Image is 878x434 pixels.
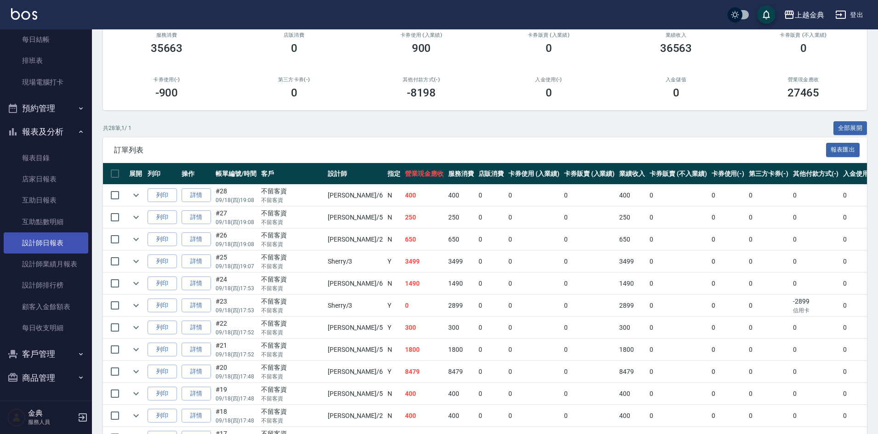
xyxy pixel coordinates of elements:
a: 詳情 [182,299,211,313]
td: 650 [446,229,476,250]
td: N [385,229,403,250]
td: 3499 [403,251,446,272]
a: 顧客入金餘額表 [4,296,88,317]
button: 列印 [148,210,177,225]
a: 互助日報表 [4,190,88,211]
td: 0 [476,229,507,250]
td: #26 [213,229,259,250]
td: Y [385,317,403,338]
a: 現場電腦打卡 [4,72,88,93]
p: 不留客資 [261,395,323,403]
td: 0 [506,185,562,206]
a: 詳情 [182,232,211,247]
td: 0 [709,405,747,427]
p: 09/18 (四) 17:53 [216,306,257,315]
td: 400 [403,405,446,427]
td: #21 [213,339,259,361]
td: 650 [617,229,647,250]
p: 09/18 (四) 17:48 [216,372,257,381]
button: expand row [129,232,143,246]
td: 0 [647,361,709,383]
p: 09/18 (四) 17:48 [216,395,257,403]
p: 09/18 (四) 17:48 [216,417,257,425]
a: 店家日報表 [4,169,88,190]
td: 0 [747,185,791,206]
div: 不留客資 [261,275,323,284]
td: 0 [562,317,617,338]
td: 0 [647,383,709,405]
td: 0 [562,229,617,250]
th: 卡券販賣 (不入業績) [647,163,709,185]
th: 操作 [179,163,213,185]
div: 不留客資 [261,253,323,262]
button: 列印 [148,343,177,357]
p: 不留客資 [261,417,323,425]
td: 0 [506,339,562,361]
td: 0 [747,207,791,228]
button: expand row [129,387,143,400]
p: 09/18 (四) 17:52 [216,328,257,337]
td: 0 [747,405,791,427]
td: 0 [506,229,562,250]
td: 0 [747,361,791,383]
td: [PERSON_NAME] /2 [325,405,385,427]
p: 不留客資 [261,240,323,248]
td: 0 [476,251,507,272]
button: 預約管理 [4,96,88,120]
th: 帳單編號/時間 [213,163,259,185]
h2: 卡券使用 (入業績) [369,32,474,38]
td: 0 [791,339,841,361]
h2: 店販消費 [241,32,347,38]
a: 互助點數明細 [4,211,88,232]
a: 詳情 [182,276,211,291]
td: 0 [791,251,841,272]
a: 詳情 [182,409,211,423]
td: 0 [709,295,747,316]
td: 650 [403,229,446,250]
td: 0 [647,229,709,250]
td: 8479 [403,361,446,383]
p: 09/18 (四) 19:08 [216,218,257,226]
h3: 0 [291,42,297,55]
h3: 900 [412,42,431,55]
td: 0 [506,251,562,272]
td: [PERSON_NAME] /2 [325,229,385,250]
h2: 卡券使用(-) [114,77,219,83]
td: 400 [617,185,647,206]
h3: 0 [800,42,807,55]
td: 0 [562,185,617,206]
div: 不留客資 [261,385,323,395]
td: 250 [617,207,647,228]
td: -2899 [791,295,841,316]
a: 每日結帳 [4,29,88,50]
button: 列印 [148,409,177,423]
td: 0 [747,317,791,338]
td: 1490 [446,273,476,294]
td: 0 [709,229,747,250]
h2: 第三方卡券(-) [241,77,347,83]
p: 信用卡 [793,306,839,315]
td: 0 [562,251,617,272]
td: #22 [213,317,259,338]
td: [PERSON_NAME] /6 [325,361,385,383]
th: 店販消費 [476,163,507,185]
a: 每日收支明細 [4,317,88,338]
td: 0 [747,273,791,294]
p: 不留客資 [261,306,323,315]
h3: 0 [546,86,552,99]
td: 0 [791,383,841,405]
td: 400 [446,185,476,206]
button: 上越金典 [780,6,828,24]
p: 不留客資 [261,372,323,381]
button: 登出 [832,6,867,23]
td: 0 [562,405,617,427]
a: 詳情 [182,343,211,357]
td: 2899 [446,295,476,316]
td: 3499 [617,251,647,272]
td: 0 [709,361,747,383]
div: 不留客資 [261,186,323,196]
td: 0 [506,405,562,427]
td: 1800 [617,339,647,361]
td: 0 [647,273,709,294]
td: Sherry /3 [325,295,385,316]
